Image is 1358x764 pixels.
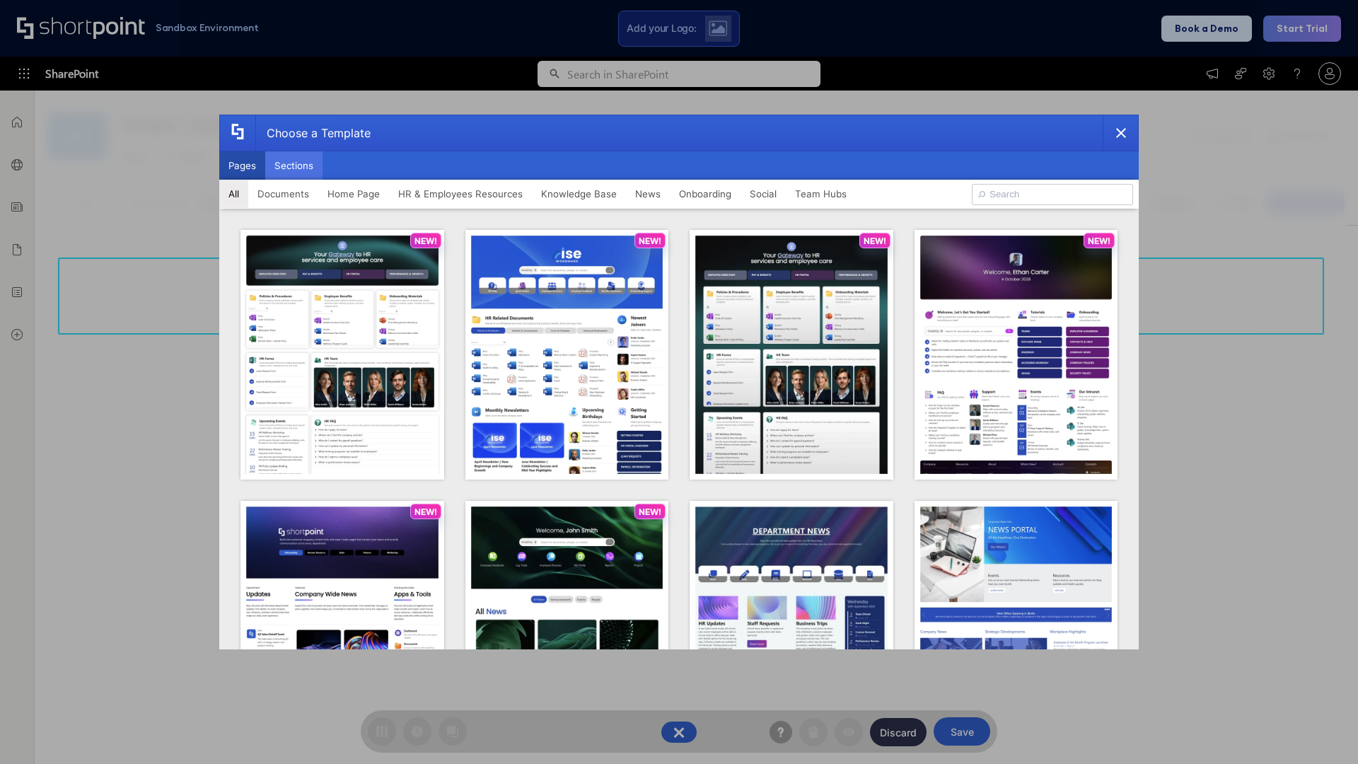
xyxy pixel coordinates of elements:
button: Sections [265,151,323,180]
button: Knowledge Base [532,180,626,208]
button: All [219,180,248,208]
iframe: Chat Widget [1287,696,1358,764]
div: Choose a Template [255,115,371,151]
button: Social [741,180,786,208]
button: Documents [248,180,318,208]
button: Team Hubs [786,180,856,208]
p: NEW! [1088,236,1110,246]
input: Search [972,184,1133,205]
button: Pages [219,151,265,180]
p: NEW! [639,236,661,246]
button: News [626,180,670,208]
p: NEW! [639,507,661,517]
p: NEW! [864,236,886,246]
button: HR & Employees Resources [389,180,532,208]
p: NEW! [414,236,437,246]
p: NEW! [414,507,437,517]
button: Onboarding [670,180,741,208]
button: Home Page [318,180,389,208]
div: template selector [219,115,1139,649]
